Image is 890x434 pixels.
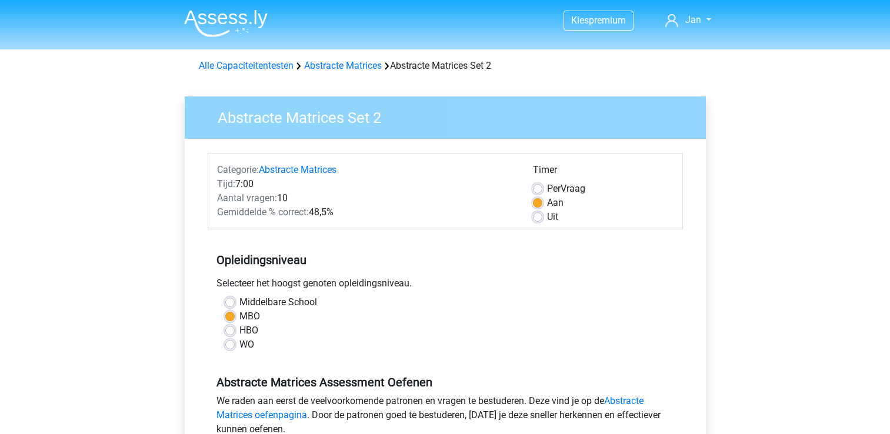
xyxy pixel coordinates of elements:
[208,191,524,205] div: 10
[208,177,524,191] div: 7:00
[208,276,683,295] div: Selecteer het hoogst genoten opleidingsniveau.
[216,375,674,389] h5: Abstracte Matrices Assessment Oefenen
[547,183,561,194] span: Per
[208,205,524,219] div: 48,5%
[661,13,715,27] a: Jan
[259,164,336,175] a: Abstracte Matrices
[533,163,674,182] div: Timer
[685,14,701,25] span: Jan
[547,210,558,224] label: Uit
[216,248,674,272] h5: Opleidingsniveau
[217,206,309,218] span: Gemiddelde % correct:
[204,104,697,127] h3: Abstracte Matrices Set 2
[589,15,626,26] span: premium
[199,60,294,71] a: Alle Capaciteitentesten
[564,12,633,28] a: Kiespremium
[304,60,382,71] a: Abstracte Matrices
[239,295,317,309] label: Middelbare School
[184,9,268,37] img: Assessly
[239,338,254,352] label: WO
[547,182,585,196] label: Vraag
[547,196,564,210] label: Aan
[239,323,258,338] label: HBO
[571,15,589,26] span: Kies
[217,178,235,189] span: Tijd:
[217,192,277,203] span: Aantal vragen:
[217,164,259,175] span: Categorie:
[194,59,696,73] div: Abstracte Matrices Set 2
[239,309,260,323] label: MBO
